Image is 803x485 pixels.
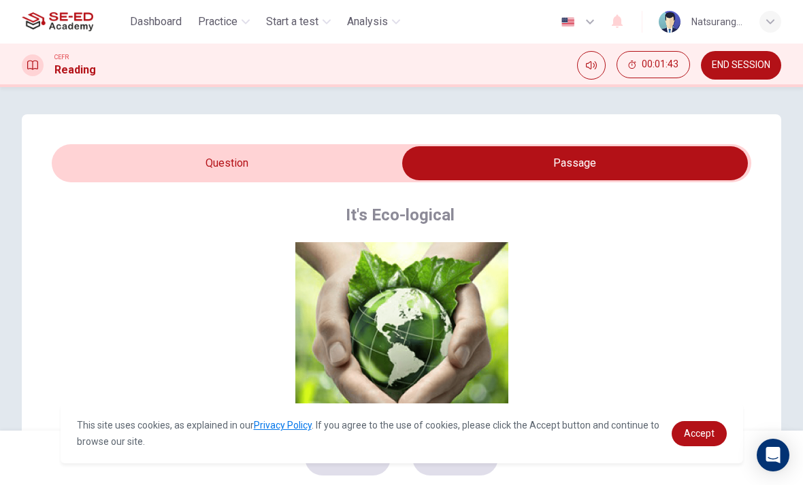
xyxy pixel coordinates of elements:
[642,59,678,70] span: 00:01:43
[701,51,781,80] button: END SESSION
[193,10,255,34] button: Practice
[684,428,715,439] span: Accept
[347,14,388,30] span: Analysis
[54,52,69,62] span: CEFR
[261,10,336,34] button: Start a test
[757,439,789,471] div: Open Intercom Messenger
[691,14,743,30] div: Natsurang Seingampong
[617,51,690,80] div: Hide
[712,60,770,71] span: END SESSION
[61,403,743,463] div: cookieconsent
[659,11,681,33] img: Profile picture
[77,420,659,447] span: This site uses cookies, as explained in our . If you agree to the use of cookies, please click th...
[198,14,237,30] span: Practice
[125,10,187,34] button: Dashboard
[130,14,182,30] span: Dashboard
[22,8,93,35] img: SE-ED Academy logo
[617,51,690,78] button: 00:01:43
[266,14,318,30] span: Start a test
[577,51,606,80] div: Mute
[346,204,455,226] h4: It's Eco-logical
[559,17,576,27] img: en
[254,420,312,431] a: Privacy Policy
[342,10,406,34] button: Analysis
[672,421,727,446] a: dismiss cookie message
[54,62,96,78] h1: Reading
[22,8,125,35] a: SE-ED Academy logo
